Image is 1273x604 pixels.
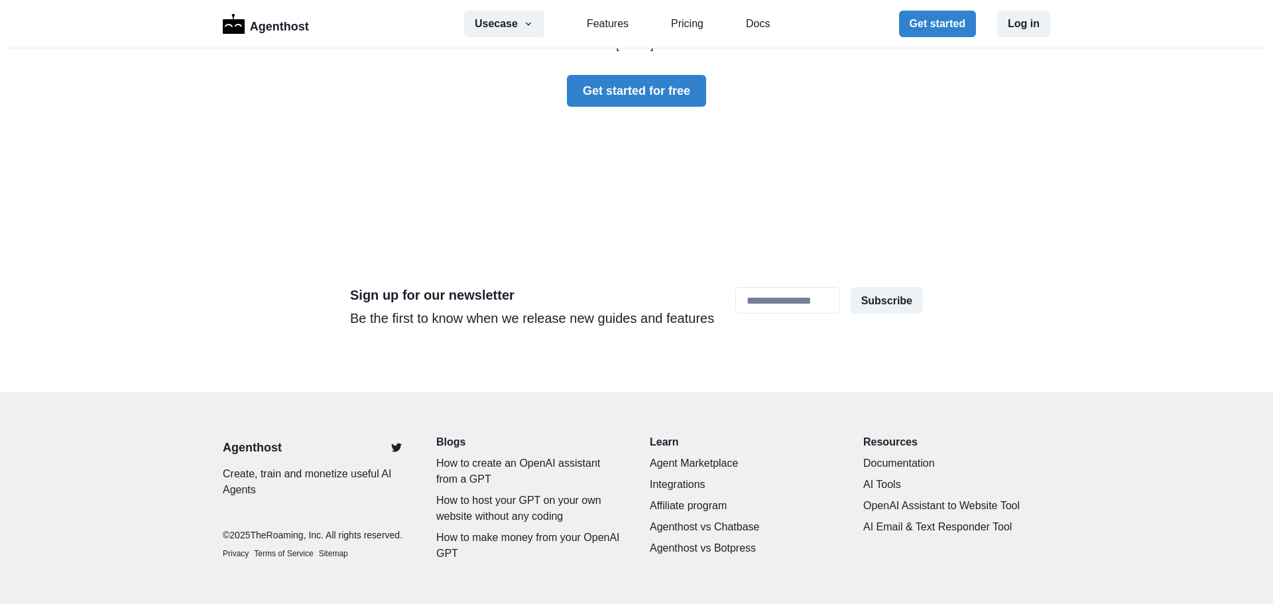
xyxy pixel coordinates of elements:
a: Affiliate program [650,498,837,514]
a: Sitemap [319,548,348,560]
a: Terms of Service [254,548,313,560]
button: Subscribe [851,287,923,314]
p: Be the first to know when we release new guides and features [350,308,714,328]
a: How to host your GPT on your own website without any coding [436,493,623,524]
p: Learn [650,434,837,450]
a: How to create an OpenAI assistant from a GPT [436,455,623,487]
a: Features [587,16,629,32]
p: Agenthost [250,13,309,36]
a: OpenAI Assistant to Website Tool [863,498,1050,514]
img: Logo [223,14,245,34]
a: Agenthost vs Botpress [650,540,837,556]
a: Blogs [436,434,623,450]
a: Integrations [650,477,837,493]
a: Agent Marketplace [650,455,837,471]
a: Agenthost [223,439,282,457]
p: Resources [863,434,1050,450]
a: AI Tools [863,477,1050,493]
p: © 2025 TheRoaming, Inc. All rights reserved. [223,528,410,542]
button: Get started [899,11,976,37]
a: LogoAgenthost [223,13,309,36]
a: AI Email & Text Responder Tool [863,519,1050,535]
button: Log in [997,11,1050,37]
a: Pricing [671,16,703,32]
p: Create, train and monetize useful AI Agents [223,466,410,498]
a: Docs [746,16,770,32]
a: Agenthost vs Chatbase [650,519,837,535]
a: Documentation [863,455,1050,471]
a: Twitter [383,434,410,461]
a: Privacy [223,548,249,560]
h2: Sign up for our newsletter [350,287,714,303]
button: Get started for free [567,75,706,107]
a: How to make money from your OpenAI GPT [436,530,623,562]
button: Usecase [464,11,544,37]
